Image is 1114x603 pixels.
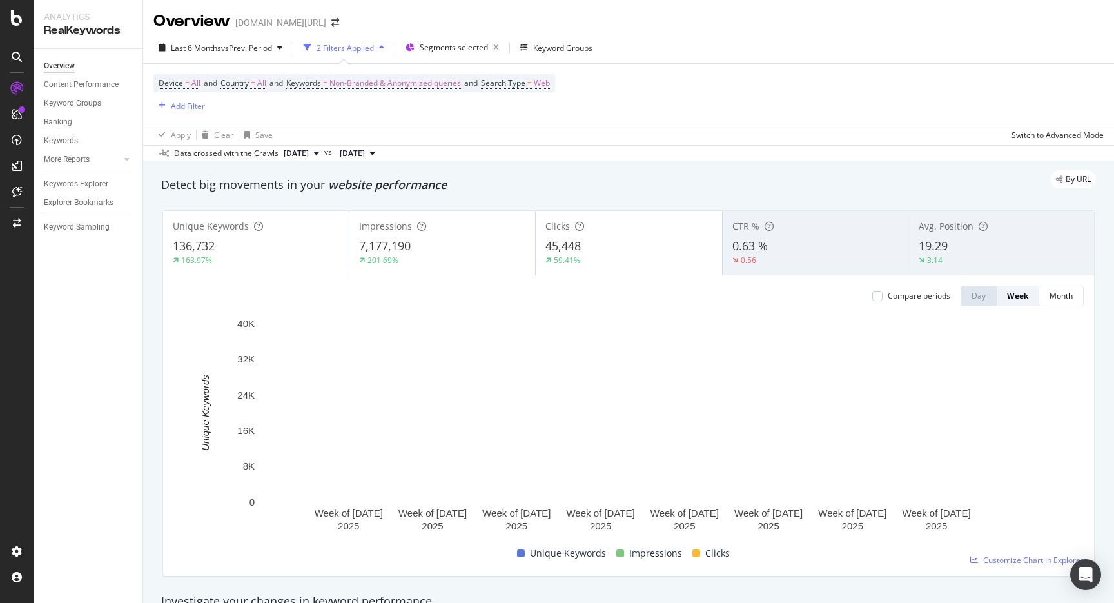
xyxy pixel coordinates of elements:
a: Keywords [44,134,133,148]
div: [DOMAIN_NAME][URL] [235,16,326,29]
div: Open Intercom Messenger [1070,559,1101,590]
text: 2025 [338,520,359,531]
span: Country [220,77,249,88]
span: and [269,77,283,88]
span: Clicks [705,546,730,561]
button: Add Filter [153,98,205,114]
div: Ranking [44,115,72,129]
span: CTR % [732,220,759,232]
div: Overview [44,59,75,73]
span: Impressions [359,220,412,232]
text: 2025 [674,520,695,531]
div: RealKeywords [44,23,132,38]
span: vs [324,146,335,158]
text: Week of [DATE] [315,508,383,519]
button: 2 Filters Applied [298,37,389,58]
span: = [185,77,190,88]
div: 3.14 [927,255,943,266]
span: Device [159,77,183,88]
text: 40K [237,318,255,329]
div: Explorer Bookmarks [44,196,113,210]
span: = [323,77,327,88]
text: 2025 [506,520,527,531]
span: Customize Chart in Explorer [983,555,1084,566]
a: Keyword Sampling [44,221,133,234]
span: = [251,77,255,88]
text: Week of [DATE] [903,508,971,519]
text: 24K [237,390,255,400]
svg: A chart. [173,317,1084,540]
span: Web [534,74,550,92]
div: Month [1050,290,1073,301]
span: and [204,77,217,88]
button: Segments selected [400,37,504,58]
text: 0 [249,497,255,508]
span: = [527,77,532,88]
span: Non-Branded & Anonymized queries [329,74,461,92]
span: 19.29 [919,238,948,253]
text: 32K [237,353,255,364]
div: 0.56 [741,255,756,266]
text: Week of [DATE] [566,508,634,519]
span: 7,177,190 [359,238,411,253]
div: Analytics [44,10,132,23]
span: All [257,74,266,92]
div: legacy label [1051,170,1096,188]
button: Apply [153,124,191,145]
div: Save [255,130,273,141]
text: 8K [243,460,255,471]
div: Overview [153,10,230,32]
span: Impressions [629,546,682,561]
button: Week [997,286,1039,306]
text: 2025 [842,520,863,531]
span: 2025 Apr. 3rd [340,148,365,159]
button: Clear [197,124,233,145]
div: Keyword Groups [533,43,592,54]
a: Customize Chart in Explorer [970,555,1084,566]
div: Keywords Explorer [44,177,108,191]
span: 2025 Oct. 4th [284,148,309,159]
text: Week of [DATE] [818,508,886,519]
div: Switch to Advanced Mode [1011,130,1104,141]
span: Search Type [481,77,525,88]
text: 16K [237,425,255,436]
div: Keyword Groups [44,97,101,110]
div: Compare periods [888,290,950,301]
div: Day [972,290,986,301]
text: Week of [DATE] [482,508,551,519]
span: 0.63 % [732,238,768,253]
div: More Reports [44,153,90,166]
text: 2025 [757,520,779,531]
text: Week of [DATE] [650,508,719,519]
div: Keyword Sampling [44,221,110,234]
div: Keywords [44,134,78,148]
span: and [464,77,478,88]
span: Keywords [286,77,321,88]
a: Overview [44,59,133,73]
span: vs Prev. Period [221,43,272,54]
a: More Reports [44,153,121,166]
div: arrow-right-arrow-left [331,18,339,27]
text: 2025 [590,520,611,531]
a: Content Performance [44,78,133,92]
span: All [191,74,200,92]
span: Unique Keywords [530,546,606,561]
button: Keyword Groups [515,37,598,58]
text: Week of [DATE] [734,508,803,519]
button: Day [961,286,997,306]
div: 163.97% [181,255,212,266]
span: 136,732 [173,238,215,253]
div: 59.41% [554,255,580,266]
text: 2025 [926,520,947,531]
button: Month [1039,286,1084,306]
button: Last 6 MonthsvsPrev. Period [153,37,288,58]
div: Apply [171,130,191,141]
button: Save [239,124,273,145]
text: Week of [DATE] [398,508,467,519]
span: Last 6 Months [171,43,221,54]
a: Ranking [44,115,133,129]
div: Clear [214,130,233,141]
span: By URL [1066,175,1091,183]
span: 45,448 [545,238,581,253]
span: Avg. Position [919,220,973,232]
